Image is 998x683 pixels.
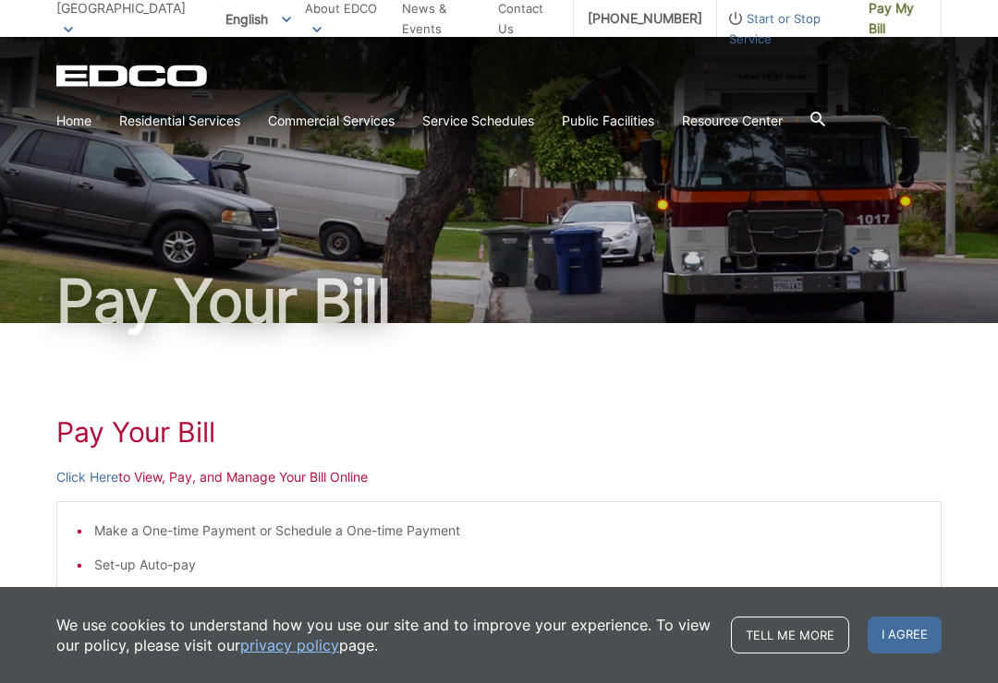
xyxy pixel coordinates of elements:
h1: Pay Your Bill [56,415,942,449]
a: Click Here [56,467,118,487]
a: Home [56,111,91,131]
li: Make a One-time Payment or Schedule a One-time Payment [94,521,922,541]
h1: Pay Your Bill [56,271,942,330]
a: Tell me more [731,617,849,653]
a: Commercial Services [268,111,395,131]
span: I agree [868,617,942,653]
p: We use cookies to understand how you use our site and to improve your experience. To view our pol... [56,615,712,655]
p: to View, Pay, and Manage Your Bill Online [56,467,942,487]
a: Service Schedules [422,111,534,131]
a: Public Facilities [562,111,654,131]
a: Resource Center [682,111,783,131]
a: EDCD logo. Return to the homepage. [56,65,210,87]
a: Residential Services [119,111,240,131]
a: privacy policy [240,635,339,655]
span: English [212,4,305,34]
li: Set-up Auto-pay [94,555,922,575]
